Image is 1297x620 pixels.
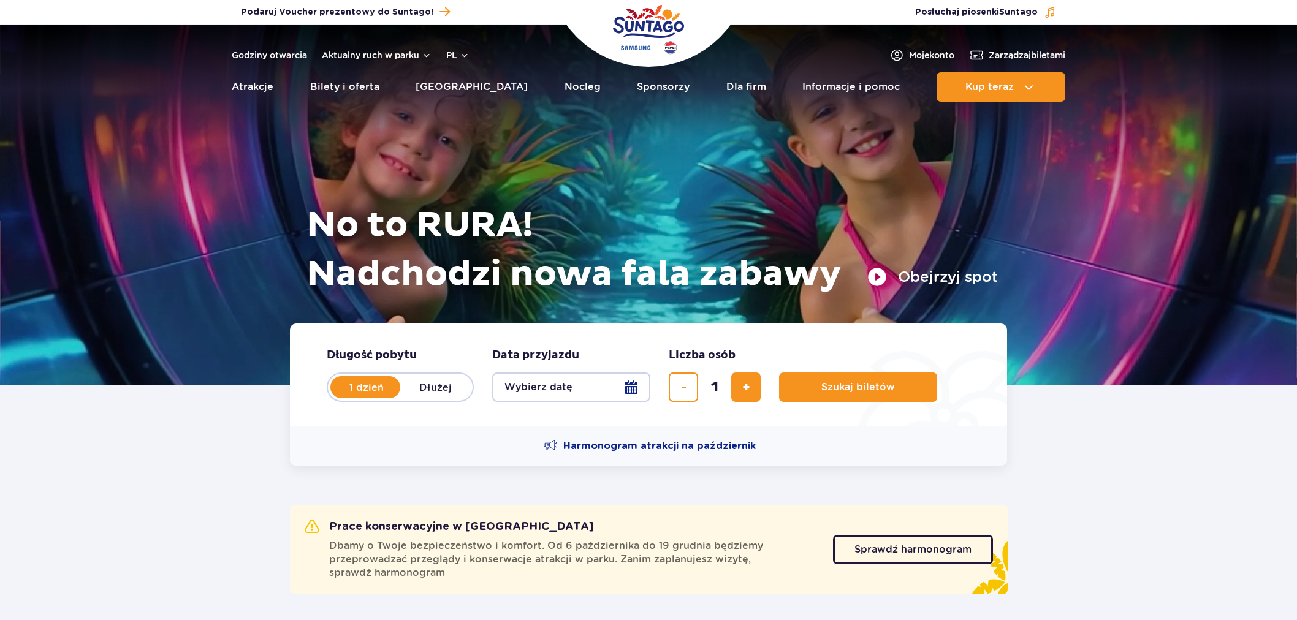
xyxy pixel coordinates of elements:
[867,267,998,287] button: Obejrzyj spot
[232,49,307,61] a: Godziny otwarcia
[232,72,273,102] a: Atrakcje
[544,439,756,453] a: Harmonogram atrakcji na październik
[915,6,1056,18] button: Posłuchaj piosenkiSuntago
[889,48,954,62] a: Mojekonto
[310,72,379,102] a: Bilety i oferta
[416,72,528,102] a: [GEOGRAPHIC_DATA]
[989,49,1065,61] span: Zarządzaj biletami
[290,323,1007,426] form: Planowanie wizyty w Park of Poland
[241,4,450,20] a: Podaruj Voucher prezentowy do Suntago!
[563,439,756,453] span: Harmonogram atrakcji na październik
[305,520,594,534] h2: Prace konserwacyjne w [GEOGRAPHIC_DATA]
[669,372,698,402] button: usuń bilet
[332,374,401,400] label: 1 dzień
[969,48,1065,62] a: Zarządzajbiletami
[779,372,937,402] button: Szukaj biletów
[937,72,1065,102] button: Kup teraz
[241,6,433,18] span: Podaruj Voucher prezentowy do Suntago!
[637,72,690,102] a: Sponsorzy
[909,49,954,61] span: Moje konto
[726,72,766,102] a: Dla firm
[400,374,470,400] label: Dłużej
[492,348,579,363] span: Data przyjazdu
[833,535,993,564] a: Sprawdź harmonogram
[306,201,998,299] h1: No to RURA! Nadchodzi nowa fala zabawy
[446,49,470,61] button: pl
[802,72,900,102] a: Informacje i pomoc
[327,348,417,363] span: Długość pobytu
[329,539,818,580] span: Dbamy o Twoje bezpieczeństwo i komfort. Od 6 października do 19 grudnia będziemy przeprowadzać pr...
[854,545,972,554] span: Sprawdź harmonogram
[731,372,761,402] button: dodaj bilet
[565,72,601,102] a: Nocleg
[999,8,1038,17] span: Suntago
[915,6,1038,18] span: Posłuchaj piosenki
[700,372,729,402] input: liczba biletów
[965,81,1014,93] span: Kup teraz
[322,50,432,60] button: Aktualny ruch w parku
[492,372,650,402] button: Wybierz datę
[669,348,736,363] span: Liczba osób
[821,382,895,393] span: Szukaj biletów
